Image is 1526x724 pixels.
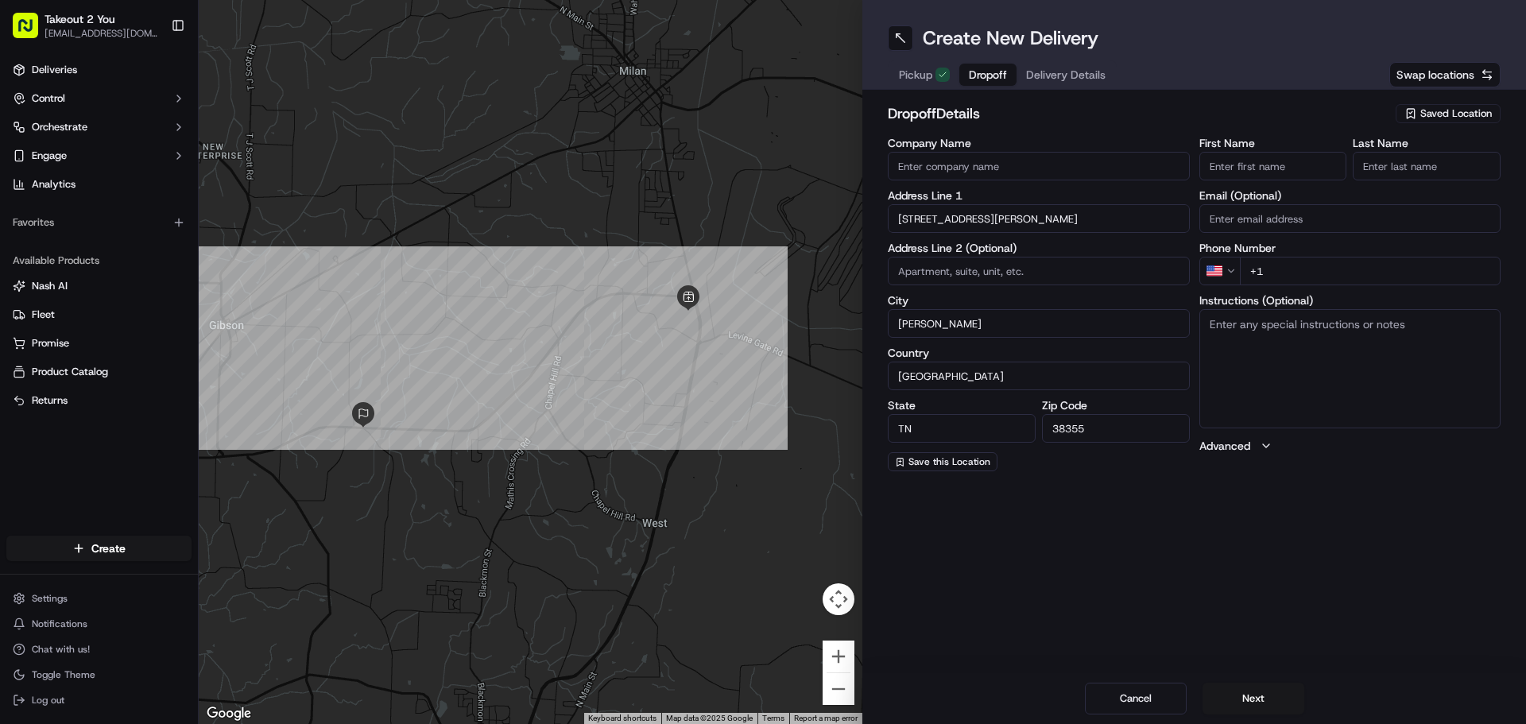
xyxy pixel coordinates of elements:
[888,190,1190,201] label: Address Line 1
[1042,414,1190,443] input: Enter zip code
[112,393,192,406] a: Powered byPylon
[888,295,1190,306] label: City
[888,362,1190,390] input: Enter country
[1199,242,1501,254] label: Phone Number
[16,16,48,48] img: Nash
[969,67,1007,83] span: Dropoff
[6,248,192,273] div: Available Products
[32,643,90,656] span: Chat with us!
[1199,137,1347,149] label: First Name
[6,359,192,385] button: Product Catalog
[1396,67,1474,83] span: Swap locations
[52,246,58,259] span: •
[888,347,1190,358] label: Country
[32,694,64,707] span: Log out
[72,168,219,180] div: We're available if you need us!
[203,703,255,724] img: Google
[203,703,255,724] a: Open this area in Google Maps (opens a new window)
[32,355,122,371] span: Knowledge Base
[6,6,165,45] button: Takeout 2 You[EMAIL_ADDRESS][DOMAIN_NAME]
[888,152,1190,180] input: Enter company name
[666,714,753,722] span: Map data ©2025 Google
[908,455,990,468] span: Save this Location
[762,714,784,722] a: Terms (opens in new tab)
[888,103,1386,125] h2: dropoff Details
[158,394,192,406] span: Pylon
[32,336,69,350] span: Promise
[13,393,185,408] a: Returns
[150,355,255,371] span: API Documentation
[823,583,854,615] button: Map camera controls
[16,274,41,300] img: Liam S.
[6,613,192,635] button: Notifications
[794,714,858,722] a: Report a map error
[6,664,192,686] button: Toggle Theme
[141,289,173,302] span: [DATE]
[6,143,192,168] button: Engage
[32,177,76,192] span: Analytics
[899,67,932,83] span: Pickup
[6,536,192,561] button: Create
[888,400,1036,411] label: State
[888,452,997,471] button: Save this Location
[1042,400,1190,411] label: Zip Code
[61,246,94,259] span: [DATE]
[16,357,29,370] div: 📗
[13,336,185,350] a: Promise
[1240,257,1501,285] input: Enter phone number
[49,289,129,302] span: [PERSON_NAME]
[32,290,45,303] img: 1736555255976-a54dd68f-1ca7-489b-9aae-adbdc363a1c4
[13,279,185,293] a: Nash AI
[6,114,192,140] button: Orchestrate
[6,689,192,711] button: Log out
[1353,152,1501,180] input: Enter last name
[888,204,1190,233] input: Enter address
[823,641,854,672] button: Zoom in
[6,172,192,197] a: Analytics
[33,152,62,180] img: 1738778727109-b901c2ba-d612-49f7-a14d-d897ce62d23f
[588,713,656,724] button: Keyboard shortcuts
[888,414,1036,443] input: Enter state
[32,365,108,379] span: Product Catalog
[32,308,55,322] span: Fleet
[1420,106,1492,121] span: Saved Location
[1026,67,1106,83] span: Delivery Details
[72,152,261,168] div: Start new chat
[6,273,192,299] button: Nash AI
[32,91,65,106] span: Control
[246,203,289,223] button: See all
[91,540,126,556] span: Create
[1085,683,1187,714] button: Cancel
[32,120,87,134] span: Orchestrate
[32,393,68,408] span: Returns
[1199,438,1250,454] label: Advanced
[6,638,192,660] button: Chat with us!
[45,27,158,40] button: [EMAIL_ADDRESS][DOMAIN_NAME]
[1199,152,1347,180] input: Enter first name
[270,157,289,176] button: Start new chat
[6,331,192,356] button: Promise
[1396,103,1501,125] button: Saved Location
[45,11,115,27] span: Takeout 2 You
[6,210,192,235] div: Favorites
[32,279,68,293] span: Nash AI
[32,149,67,163] span: Engage
[1389,62,1501,87] button: Swap locations
[1199,190,1501,201] label: Email (Optional)
[923,25,1098,51] h1: Create New Delivery
[1199,295,1501,306] label: Instructions (Optional)
[888,257,1190,285] input: Apartment, suite, unit, etc.
[32,668,95,681] span: Toggle Theme
[6,57,192,83] a: Deliveries
[41,103,286,119] input: Got a question? Start typing here...
[32,63,77,77] span: Deliveries
[134,357,147,370] div: 💻
[1199,204,1501,233] input: Enter email address
[823,673,854,705] button: Zoom out
[16,207,107,219] div: Past conversations
[32,592,68,605] span: Settings
[32,618,87,630] span: Notifications
[16,152,45,180] img: 1736555255976-a54dd68f-1ca7-489b-9aae-adbdc363a1c4
[1199,438,1501,454] button: Advanced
